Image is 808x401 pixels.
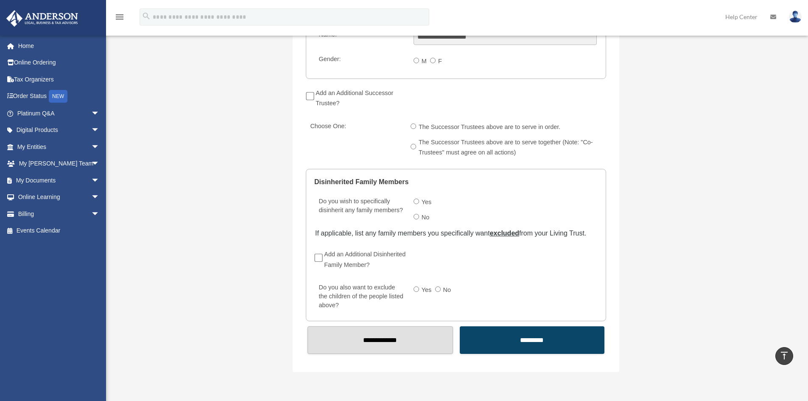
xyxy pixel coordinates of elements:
[6,71,112,88] a: Tax Organizers
[419,211,433,224] label: No
[315,29,407,45] label: Name:
[91,189,108,206] span: arrow_drop_down
[315,282,407,312] label: Do you also want to exclude the children of the people listed above?
[416,121,564,134] label: The Successor Trustees above are to serve in order.
[779,351,789,361] i: vertical_align_top
[6,88,112,105] a: Order StatusNEW
[315,53,407,70] label: Gender:
[419,283,435,297] label: Yes
[115,12,125,22] i: menu
[49,90,67,103] div: NEW
[6,172,112,189] a: My Documentsarrow_drop_down
[6,54,112,71] a: Online Ordering
[441,283,455,297] label: No
[6,105,112,122] a: Platinum Q&Aarrow_drop_down
[91,205,108,223] span: arrow_drop_down
[6,122,112,139] a: Digital Productsarrow_drop_down
[436,55,445,68] label: F
[307,121,404,161] label: Choose One:
[6,138,112,155] a: My Entitiesarrow_drop_down
[91,105,108,122] span: arrow_drop_down
[419,196,435,209] label: Yes
[775,347,793,365] a: vertical_align_top
[789,11,802,23] img: User Pic
[416,136,611,160] label: The Successor Trustees above are to serve together (Note: "Co-Trustees" must agree on all actions)
[315,196,407,226] label: Do you wish to specifically disinherit any family members?
[6,155,112,172] a: My [PERSON_NAME] Teamarrow_drop_down
[6,222,112,239] a: Events Calendar
[142,11,151,21] i: search
[91,172,108,189] span: arrow_drop_down
[91,138,108,156] span: arrow_drop_down
[315,227,597,239] div: If applicable, list any family members you specifically want from your Living Trust.
[91,122,108,139] span: arrow_drop_down
[91,155,108,173] span: arrow_drop_down
[6,205,112,222] a: Billingarrow_drop_down
[314,169,598,195] legend: Disinherited Family Members
[6,189,112,206] a: Online Learningarrow_drop_down
[490,230,519,237] u: excluded
[313,87,410,110] label: Add an Additional Successor Trustee?
[419,55,430,68] label: M
[6,37,112,54] a: Home
[4,10,81,27] img: Anderson Advisors Platinum Portal
[322,248,414,272] label: Add an Additional Disinherited Family Member?
[115,15,125,22] a: menu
